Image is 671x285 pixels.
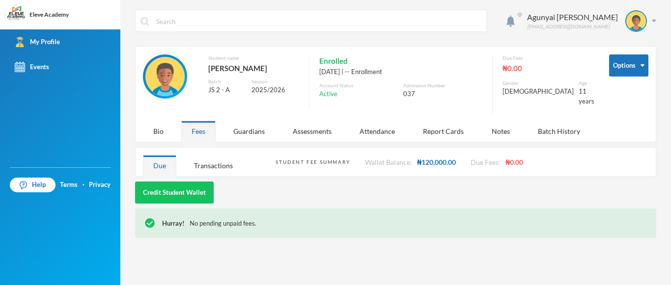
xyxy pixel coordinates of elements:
img: STUDENT [626,11,646,31]
div: Age [579,79,594,87]
div: Events [15,62,49,72]
button: Options [609,54,648,77]
div: Transactions [184,155,243,176]
div: 11 years [579,87,594,106]
div: JS 2 - A [208,85,244,95]
span: ₦120,000.00 [417,158,456,166]
a: Help [10,178,56,192]
div: [DATE] | -- Enrollment [319,67,482,77]
span: ₦0.00 [505,158,523,166]
span: Active [319,89,337,99]
a: Terms [60,180,78,190]
div: Batch [208,78,244,85]
a: Privacy [89,180,111,190]
div: 2025/2026 [252,85,299,95]
div: Guardians [223,121,275,142]
div: My Profile [15,37,60,47]
span: Due Fees: [471,158,501,166]
button: Credit Student Wallet [135,181,214,204]
div: Batch History [528,121,590,142]
div: [EMAIL_ADDRESS][DOMAIN_NAME] [527,23,618,30]
div: Report Cards [413,121,474,142]
div: Student name [208,54,299,62]
img: search [140,17,149,26]
span: Enrolled [319,54,348,67]
input: Search [155,10,481,32]
div: [PERSON_NAME] [208,62,299,75]
div: Due Fees [503,54,594,62]
div: Admission Number [403,82,482,89]
span: Hurray! [162,219,185,227]
div: Eleve Academy [29,10,69,19]
div: Fees [181,121,216,142]
div: Student Fee Summary [276,158,350,166]
div: 037 [403,89,482,99]
img: ! [145,218,155,228]
span: Wallet Balance: [365,158,412,166]
div: ₦0.00 [503,62,594,75]
div: [DEMOGRAPHIC_DATA] [503,87,574,97]
div: Session [252,78,299,85]
div: Attendance [349,121,405,142]
div: Assessments [282,121,342,142]
div: · [83,180,84,190]
img: STUDENT [145,57,185,96]
div: No pending unpaid fees. [162,219,646,229]
img: logo [5,5,25,25]
div: Account Status [319,82,398,89]
div: Notes [481,121,520,142]
div: Gender [503,79,574,87]
div: Agunyai [PERSON_NAME] [527,11,618,23]
div: Due [143,155,176,176]
div: Bio [143,121,174,142]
